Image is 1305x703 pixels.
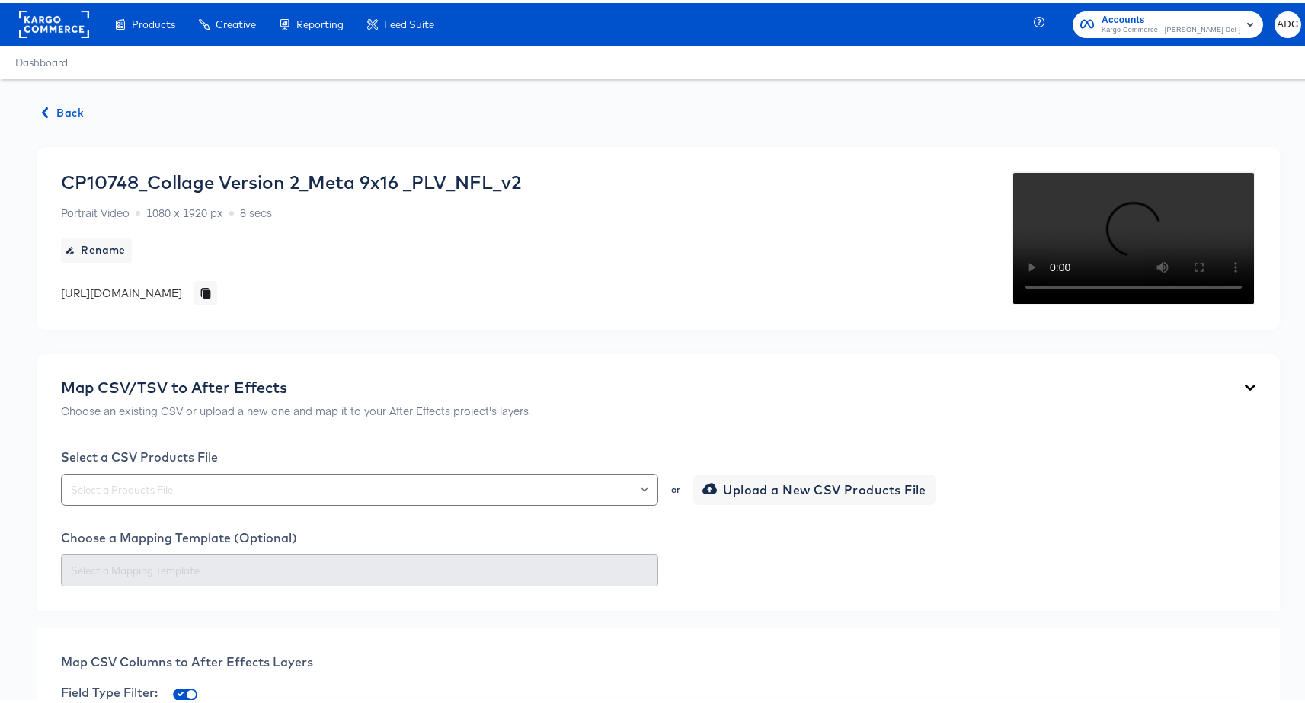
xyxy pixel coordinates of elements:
span: Field Type Filter: [61,682,158,697]
input: Select a Products File [68,478,651,496]
span: Kargo Commerce - [PERSON_NAME] Del [PERSON_NAME] [1102,21,1240,34]
span: Products [132,15,175,27]
span: Reporting [296,15,344,27]
div: [URL][DOMAIN_NAME] [61,283,182,298]
video: Your browser does not support the video tag. [1012,168,1255,302]
span: 8 secs [240,202,272,217]
span: 1080 x 1920 px [146,202,223,217]
button: Open [641,476,648,497]
div: Select a CSV Products File [61,446,1255,462]
div: Choose a Mapping Template (Optional) [61,527,1255,542]
button: AccountsKargo Commerce - [PERSON_NAME] Del [PERSON_NAME] [1073,8,1263,35]
span: Feed Suite [384,15,434,27]
p: Choose an existing CSV or upload a new one and map it to your After Effects project's layers [61,400,529,415]
div: CP10748_Collage Version 2_Meta 9x16 _PLV_NFL_v2 [61,168,521,190]
button: Rename [61,235,132,260]
button: ADC [1275,8,1301,35]
span: ADC [1281,13,1295,30]
a: Dashboard [15,53,68,66]
span: Portrait Video [61,202,130,217]
span: Map CSV Columns to After Effects Layers [61,651,313,666]
span: Back [43,101,84,120]
span: Creative [216,15,256,27]
button: Back [37,101,90,120]
span: Rename [67,238,126,257]
input: Select a Mapping Template [68,559,651,577]
span: Accounts [1102,9,1240,25]
span: Upload a New CSV Products File [705,476,926,497]
div: Map CSV/TSV to After Effects [61,375,529,394]
div: or [670,482,682,491]
button: Upload a New CSV Products File [693,471,936,502]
